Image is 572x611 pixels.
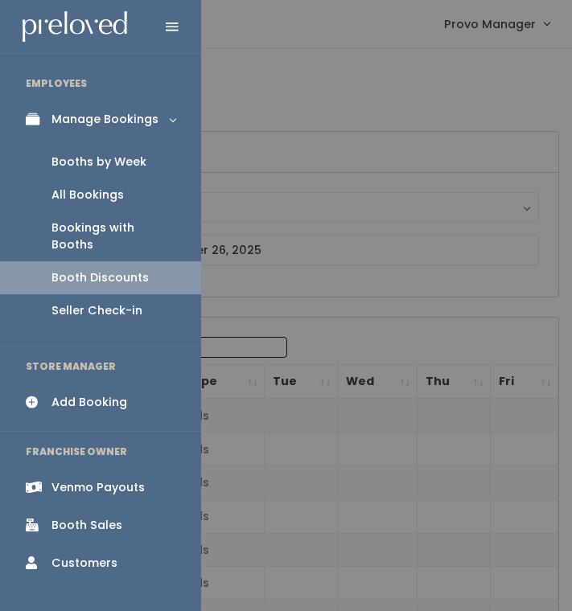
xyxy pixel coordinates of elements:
img: preloved logo [23,11,127,43]
div: All Bookings [51,187,124,203]
div: Bookings with Booths [51,219,175,253]
div: Customers [51,555,117,572]
div: Seller Check-in [51,302,142,319]
div: Venmo Payouts [51,479,145,496]
div: Booth Sales [51,517,122,534]
div: Booths by Week [51,154,146,170]
div: Manage Bookings [51,111,158,128]
div: Add Booking [51,394,127,411]
div: Booth Discounts [51,269,149,286]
